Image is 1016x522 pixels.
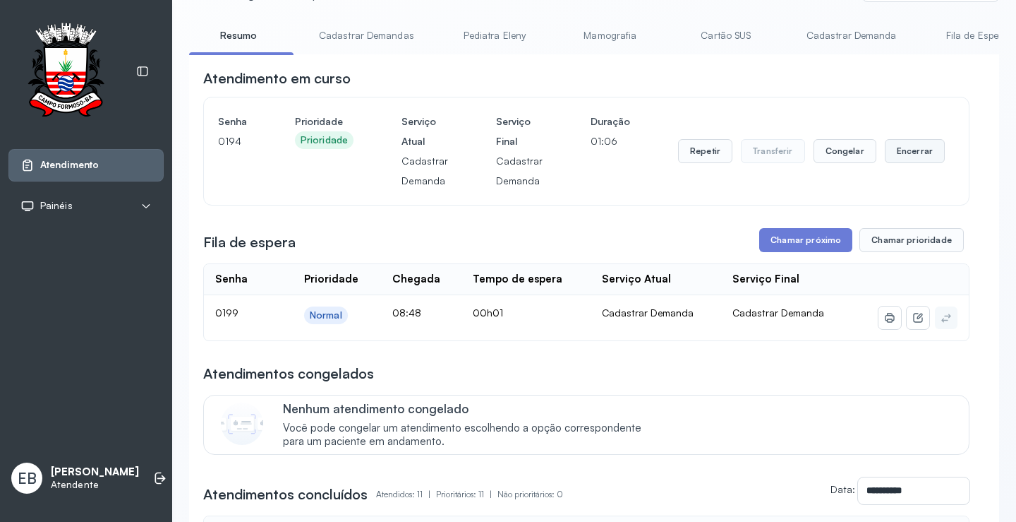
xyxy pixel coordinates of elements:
h3: Atendimentos concluídos [203,485,368,504]
a: Cadastrar Demanda [792,24,911,47]
img: Imagem de CalloutCard [221,403,263,445]
a: Cartão SUS [677,24,775,47]
img: Logotipo do estabelecimento [15,23,116,121]
span: 00h01 [473,307,503,319]
div: Serviço Final [732,273,799,286]
span: Atendimento [40,159,99,171]
div: Cadastrar Demanda [602,307,710,319]
h3: Atendimento em curso [203,69,351,88]
a: Mamografia [561,24,660,47]
span: 08:48 [392,307,421,319]
button: Transferir [741,139,805,163]
h3: Fila de espera [203,232,296,252]
span: Painéis [40,200,73,212]
p: Atendente [51,479,139,491]
div: Senha [215,273,248,286]
p: Prioritários: 11 [436,485,497,504]
button: Chamar próximo [759,228,852,252]
button: Congelar [814,139,876,163]
button: Encerrar [885,139,945,163]
p: Cadastrar Demanda [496,151,543,191]
h3: Atendimentos congelados [203,364,374,384]
h4: Duração [591,112,630,131]
p: 0194 [218,131,247,151]
p: Atendidos: 11 [376,485,436,504]
p: Cadastrar Demanda [401,151,448,191]
h4: Senha [218,112,247,131]
p: Não prioritários: 0 [497,485,563,504]
a: Atendimento [20,158,152,172]
div: Tempo de espera [473,273,562,286]
div: Prioridade [301,134,348,146]
p: 01:06 [591,131,630,151]
label: Data: [830,483,855,495]
p: Nenhum atendimento congelado [283,401,656,416]
button: Chamar prioridade [859,228,964,252]
h4: Serviço Final [496,112,543,151]
p: [PERSON_NAME] [51,465,139,479]
div: Normal [310,309,342,321]
div: Serviço Atual [602,273,671,286]
span: | [490,489,492,499]
div: Chegada [392,273,440,286]
a: Pediatra Eleny [445,24,544,47]
div: Prioridade [304,273,358,286]
span: | [428,489,430,499]
button: Repetir [678,139,732,163]
a: Resumo [189,24,288,47]
h4: Prioridade [295,112,353,131]
span: 0199 [215,307,238,319]
a: Cadastrar Demandas [305,24,428,47]
span: Você pode congelar um atendimento escolhendo a opção correspondente para um paciente em andamento. [283,422,656,449]
h4: Serviço Atual [401,112,448,151]
span: Cadastrar Demanda [732,307,824,319]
